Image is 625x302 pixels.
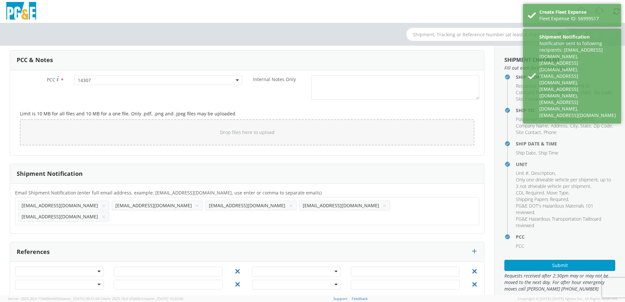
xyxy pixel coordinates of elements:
li: , [516,196,569,203]
span: [EMAIL_ADDRESS][DOMAIN_NAME] [303,202,379,209]
strong: Shipment Checklist [504,56,560,63]
span: Phone [544,129,557,135]
span: State [580,123,591,129]
span: CDL Required [516,190,544,196]
h4: PCC [516,234,615,239]
li: , [531,170,556,176]
span: Unit # [516,170,529,176]
button: × [289,202,293,210]
span: Fill out each form listed below [504,65,615,71]
li: , [516,176,614,190]
span: Only one driveable vehicle per shipment, up to 3 not driveable vehicle per shipment [516,176,611,189]
span: Move Type [547,190,568,196]
li: , [516,89,549,96]
span: 14307 [74,75,242,85]
span: master, [DATE] 10:25:00 [143,296,183,301]
span: Client: 2025.18.0-37e85b1 [100,296,183,301]
span: Zip Code [594,123,612,129]
span: Drop files here to upload [220,129,275,135]
h5: Limit is 10 MB for all files and 10 MB for a one file. Only .pdf, .png and .jpeg files may be upl... [20,111,474,116]
span: PCC [516,243,524,249]
span: [EMAIL_ADDRESS][DOMAIN_NAME] [22,213,98,220]
h4: Ship To [516,108,615,113]
li: , [516,83,551,89]
li: , [580,123,592,129]
li: , [516,96,542,102]
div: Create Fleet Expense [539,9,616,15]
h3: Shipment Notification [17,171,83,177]
span: [EMAIL_ADDRESS][DOMAIN_NAME] [22,202,98,209]
span: Site Contact [516,129,541,135]
h4: Unit [516,162,615,167]
li: , [516,150,537,156]
span: Company Name [516,89,548,95]
button: × [102,213,106,221]
button: × [195,202,199,210]
div: Fleet Expense ID: 56999517 [539,15,616,22]
h4: Ship From [516,75,615,79]
span: PCC [47,76,55,83]
span: 14307 [78,77,239,83]
li: , [516,123,549,129]
button: × [102,202,106,210]
button: × [382,202,386,210]
input: Shipment, Tracking or Reference Number (at least 4 chars) [406,28,570,41]
h4: Ship Date & Time [516,141,615,146]
li: , [516,190,545,196]
li: , [547,190,569,196]
span: Email Shipment Notification (enter full email address, example: jdoe01@agistix.com, use enter or ... [15,190,322,196]
span: Server: 2025.20.0-710e05ee653 [8,296,99,301]
li: , [516,129,542,136]
a: Support [333,296,347,301]
a: Feedback [352,296,368,301]
span: Company Name [516,123,548,129]
span: Copyright © [DATE]-[DATE] Agistix Inc., All Rights Reserved [518,296,617,301]
button: Submit [504,260,615,271]
span: Site Contact [516,96,541,102]
span: Ship Time [538,150,558,156]
span: City [570,123,578,129]
span: Ship Date [516,150,536,156]
img: pge-logo-06675f144f4cfa6a6814.png [5,2,38,21]
li: , [570,123,579,129]
li: , [516,116,555,123]
span: Internal Notes Only [253,76,296,82]
div: Shipment Notification [539,34,616,40]
li: , [516,203,614,216]
span: Address [551,123,567,129]
span: Possessor Contact [516,116,554,122]
span: PG&E DOT's Hazardous Materials 101 reviewed [516,203,593,215]
span: master, [DATE] 09:51:04 [59,296,99,301]
h3: PCC & Notes [17,57,53,63]
span: PG&E Hazardous Transportation Tailboard reviewed [516,216,601,228]
span: Requests received after 2:30pm may or may not be moved to the next day. For after hour emergency ... [504,273,615,292]
span: [EMAIL_ADDRESS][DOMAIN_NAME] [115,202,192,209]
li: , [551,123,568,129]
span: Requestor Name [516,83,550,89]
div: Notification sent to following recipients: [EMAIL_ADDRESS][DOMAIN_NAME],[EMAIL_ADDRESS][DOMAIN_NA... [539,40,616,119]
li: , [594,123,613,129]
span: Description [531,170,555,176]
span: [EMAIL_ADDRESS][DOMAIN_NAME] [209,202,285,209]
li: , [516,170,530,176]
h3: References [17,249,50,255]
span: Shipping Papers Required [516,196,568,202]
